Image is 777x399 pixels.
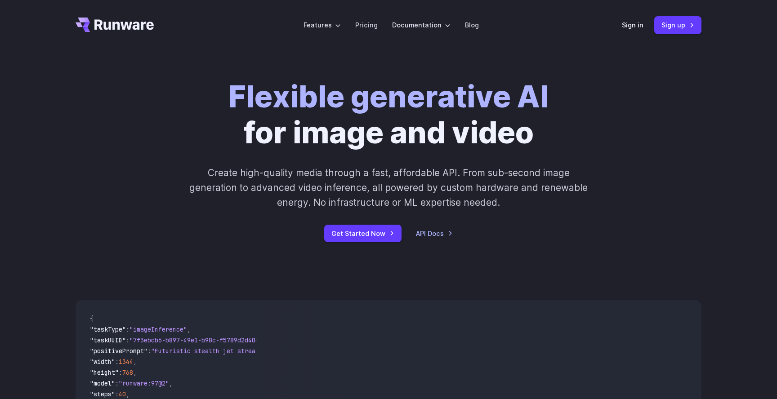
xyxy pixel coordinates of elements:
[147,347,151,355] span: :
[90,379,115,387] span: "model"
[228,79,549,115] strong: Flexible generative AI
[115,390,119,398] span: :
[187,325,191,333] span: ,
[126,390,129,398] span: ,
[119,379,169,387] span: "runware:97@2"
[119,390,126,398] span: 40
[90,325,126,333] span: "taskType"
[324,225,402,242] a: Get Started Now
[654,16,701,34] a: Sign up
[151,347,478,355] span: "Futuristic stealth jet streaking through a neon-lit cityscape with glowing purple exhaust"
[188,165,589,210] p: Create high-quality media through a fast, affordable API. From sub-second image generation to adv...
[416,228,453,239] a: API Docs
[304,20,341,30] label: Features
[90,358,115,366] span: "width"
[126,336,129,344] span: :
[115,379,119,387] span: :
[115,358,119,366] span: :
[392,20,451,30] label: Documentation
[90,390,115,398] span: "steps"
[119,358,133,366] span: 1344
[76,18,154,32] a: Go to /
[90,315,94,323] span: {
[129,336,266,344] span: "7f3ebcb6-b897-49e1-b98c-f5789d2d40d7"
[169,379,173,387] span: ,
[126,325,129,333] span: :
[465,20,479,30] a: Blog
[90,368,119,377] span: "height"
[622,20,643,30] a: Sign in
[122,368,133,377] span: 768
[90,336,126,344] span: "taskUUID"
[129,325,187,333] span: "imageInference"
[355,20,378,30] a: Pricing
[90,347,147,355] span: "positivePrompt"
[133,358,137,366] span: ,
[228,79,549,151] h1: for image and video
[133,368,137,377] span: ,
[119,368,122,377] span: :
